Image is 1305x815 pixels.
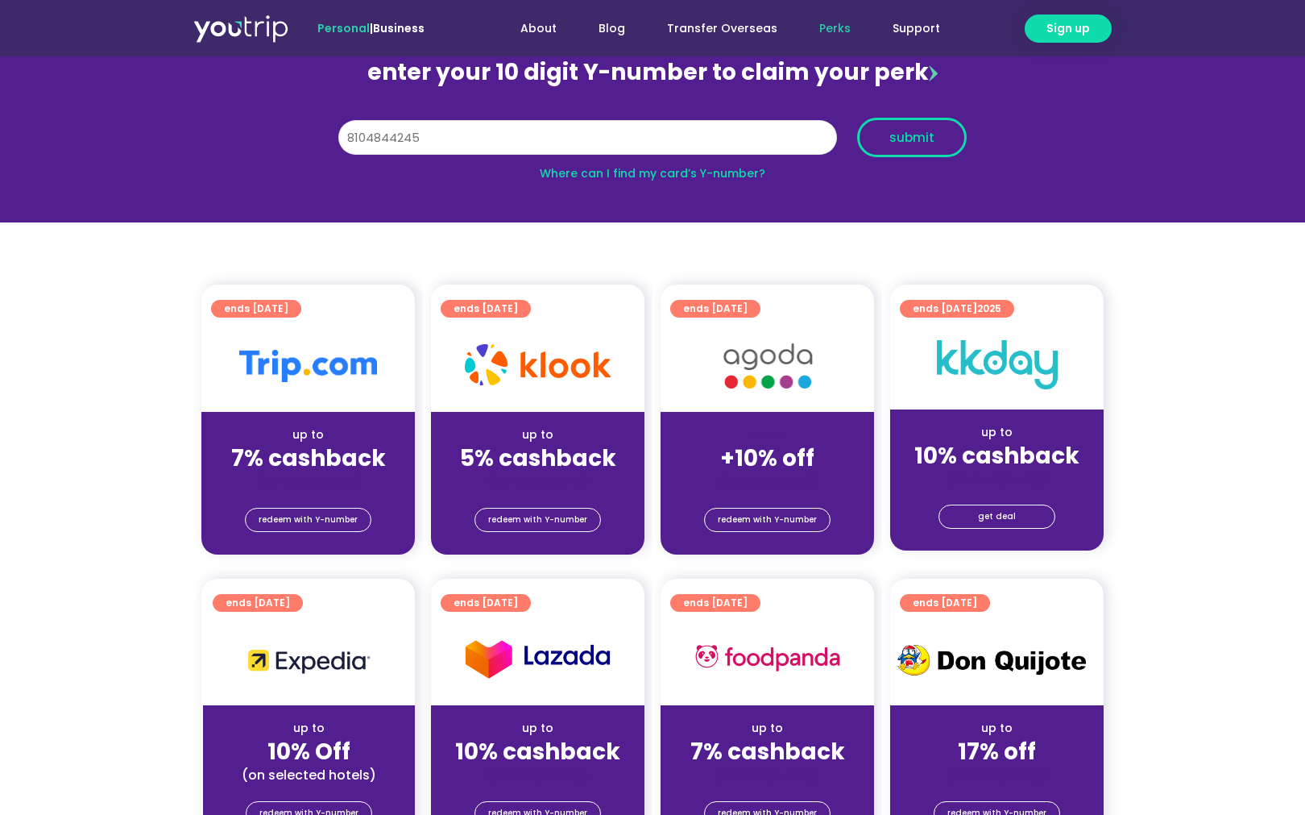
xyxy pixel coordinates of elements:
span: ends [DATE] [224,300,288,318]
strong: 7% cashback [690,736,845,767]
a: redeem with Y-number [245,508,371,532]
a: ends [DATE] [211,300,301,318]
a: Sign up [1025,15,1112,43]
div: up to [444,426,632,443]
div: up to [216,720,402,737]
span: ends [DATE] [454,300,518,318]
button: submit [857,118,967,157]
span: ends [DATE] [683,594,748,612]
div: (for stays only) [673,473,861,490]
span: up to [752,426,782,443]
div: (for stays only) [444,767,632,784]
span: ends [DATE] [226,594,290,612]
div: (for stays only) [673,767,861,784]
span: ends [DATE] [913,300,1001,318]
div: (for stays only) [444,473,632,490]
span: Sign up [1046,20,1090,37]
span: redeem with Y-number [718,509,817,531]
span: redeem with Y-number [488,509,587,531]
a: About [499,14,578,44]
div: up to [903,424,1091,441]
a: ends [DATE] [213,594,303,612]
span: submit [889,131,934,143]
a: ends [DATE] [441,300,531,318]
a: ends [DATE] [670,594,760,612]
span: redeem with Y-number [259,509,358,531]
div: (for stays only) [903,471,1091,488]
div: up to [673,720,861,737]
a: Where can I find my card’s Y-number? [540,165,765,181]
a: Perks [798,14,872,44]
span: ends [DATE] [454,594,518,612]
a: Transfer Overseas [646,14,798,44]
span: get deal [978,505,1016,528]
div: (for stays only) [214,473,402,490]
div: enter your 10 digit Y-number to claim your perk [330,52,975,94]
input: 10 digit Y-number (e.g. 8123456789) [338,120,837,156]
a: ends [DATE] [670,300,760,318]
a: redeem with Y-number [474,508,601,532]
a: ends [DATE] [441,594,531,612]
span: ends [DATE] [683,300,748,318]
a: Business [373,20,425,36]
nav: Menu [468,14,961,44]
strong: 10% Off [267,736,350,767]
strong: +10% off [720,443,814,474]
a: Blog [578,14,646,44]
a: Support [872,14,961,44]
div: up to [903,720,1091,737]
div: (on selected hotels) [216,767,402,784]
span: Personal [317,20,370,36]
a: ends [DATE]2025 [900,300,1014,318]
strong: 10% cashback [914,440,1079,472]
a: redeem with Y-number [704,508,831,532]
div: (for stays only) [903,767,1091,784]
strong: 7% cashback [231,443,386,474]
div: up to [444,720,632,737]
span: ends [DATE] [913,594,977,612]
form: Y Number [338,118,967,169]
strong: 10% cashback [455,736,620,767]
span: | [317,20,425,36]
a: ends [DATE] [900,594,990,612]
strong: 17% off [958,736,1036,767]
div: up to [214,426,402,443]
a: get deal [938,505,1055,529]
span: 2025 [977,301,1001,315]
strong: 5% cashback [460,443,616,474]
